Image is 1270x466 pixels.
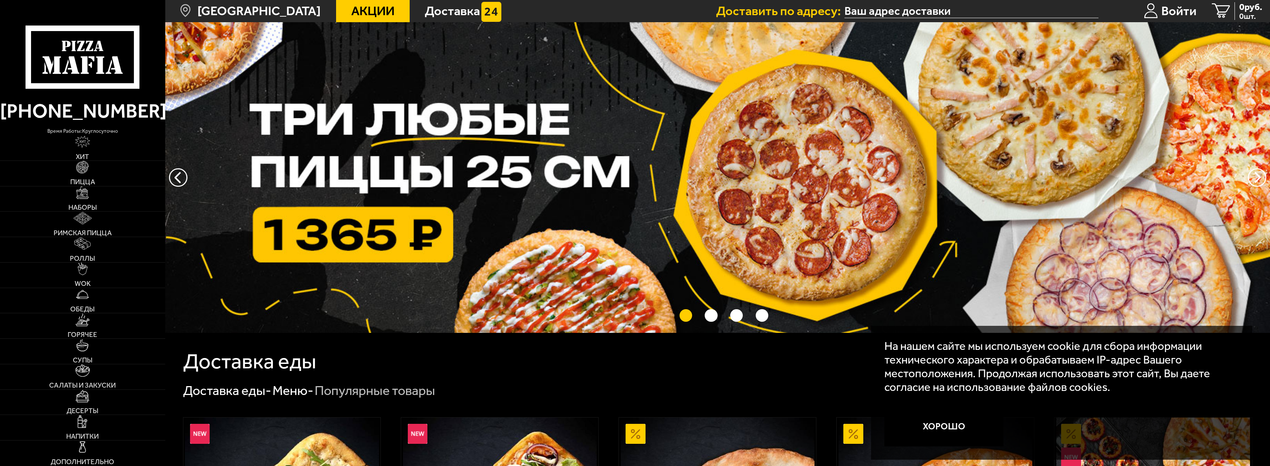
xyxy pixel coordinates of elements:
[272,383,314,398] a: Меню-
[73,357,92,364] span: Супы
[183,383,271,398] a: Доставка еды-
[67,408,98,415] span: Десерты
[76,153,89,161] span: Хит
[75,280,91,287] span: WOK
[884,339,1235,394] p: На нашем сайте мы используем cookie для сбора информации технического характера и обрабатываем IP...
[408,424,428,444] img: Новинка
[481,2,501,22] img: 15daf4d41897b9f0e9f617042186c801.svg
[190,424,210,444] img: Новинка
[843,424,863,444] img: Акционный
[197,5,321,17] span: [GEOGRAPHIC_DATA]
[844,4,1098,18] input: Ваш адрес доставки
[70,179,95,186] span: Пицца
[1248,168,1266,187] button: предыдущий
[1239,12,1262,20] span: 0 шт.
[884,407,1003,446] button: Хорошо
[315,382,435,399] div: Популярные товары
[49,382,116,389] span: Салаты и закуски
[66,433,99,440] span: Напитки
[680,309,692,322] button: точки переключения
[70,255,95,262] span: Роллы
[626,424,646,444] img: Акционный
[351,5,394,17] span: Акции
[716,5,844,17] span: Доставить по адресу:
[68,204,97,211] span: Наборы
[730,309,743,322] button: точки переключения
[705,309,717,322] button: точки переключения
[51,459,114,466] span: Дополнительно
[1161,5,1196,17] span: Войти
[169,168,187,187] button: следующий
[756,309,768,322] button: точки переключения
[70,306,95,313] span: Обеды
[425,5,480,17] span: Доставка
[183,351,316,372] h1: Доставка еды
[54,230,112,237] span: Римская пицца
[68,331,97,338] span: Горячее
[1239,2,1262,11] span: 0 руб.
